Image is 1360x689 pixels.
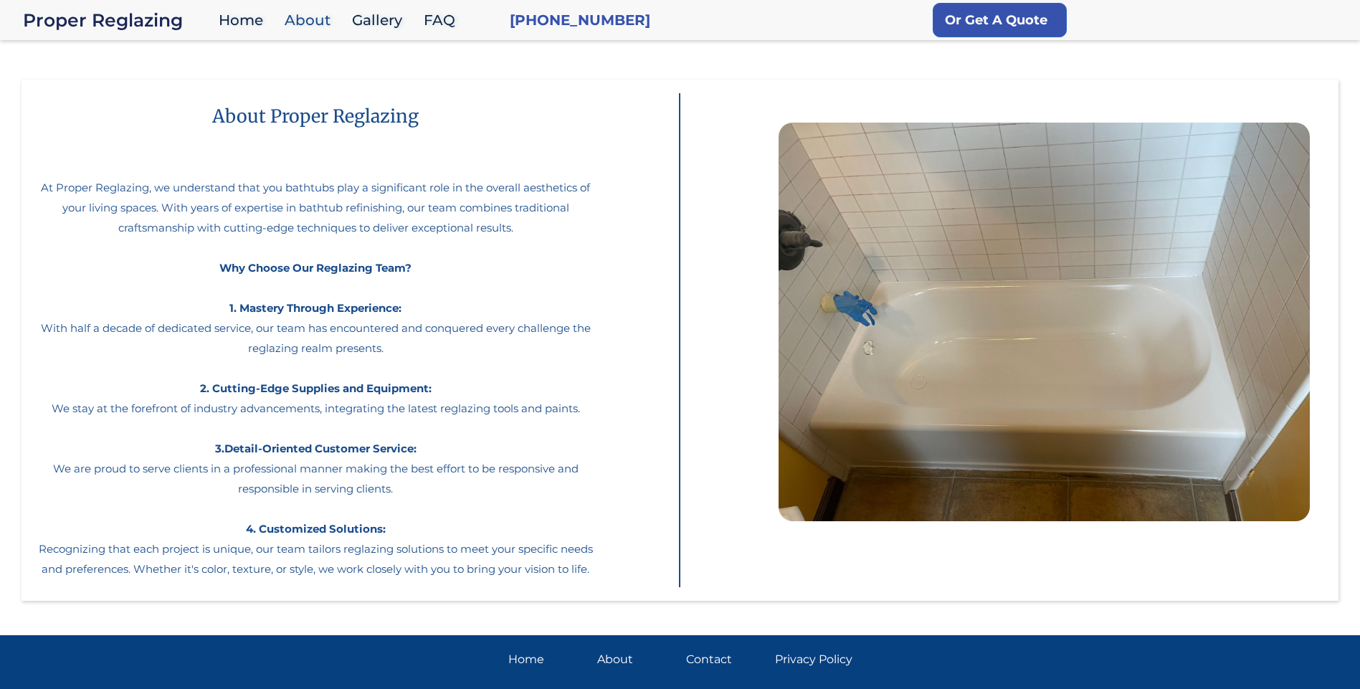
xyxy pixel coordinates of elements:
[200,381,432,395] strong: 2. Cutting-Edge Supplies and Equipment:
[36,149,596,579] p: At Proper Reglazing, we understand that you bathtubs play a significant role in the overall aesth...
[224,442,417,455] strong: Detail-Oriented Customer Service:
[686,650,764,670] a: Contact
[597,650,675,670] a: About
[23,10,211,30] div: Proper Reglazing
[508,650,586,670] a: Home
[775,650,852,670] a: Privacy Policy
[345,5,417,36] a: Gallery
[23,10,211,30] a: home
[184,94,447,138] h1: About Proper Reglazing
[246,522,386,536] strong: 4. Customized Solutions:
[277,5,345,36] a: About
[510,10,650,30] a: [PHONE_NUMBER]
[219,261,412,315] strong: Why Choose Our Reglazing Team? 1. Mastery Through Experience:
[933,3,1067,37] a: Or Get A Quote
[211,5,277,36] a: Home
[215,442,224,455] strong: 3.
[417,5,470,36] a: FAQ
